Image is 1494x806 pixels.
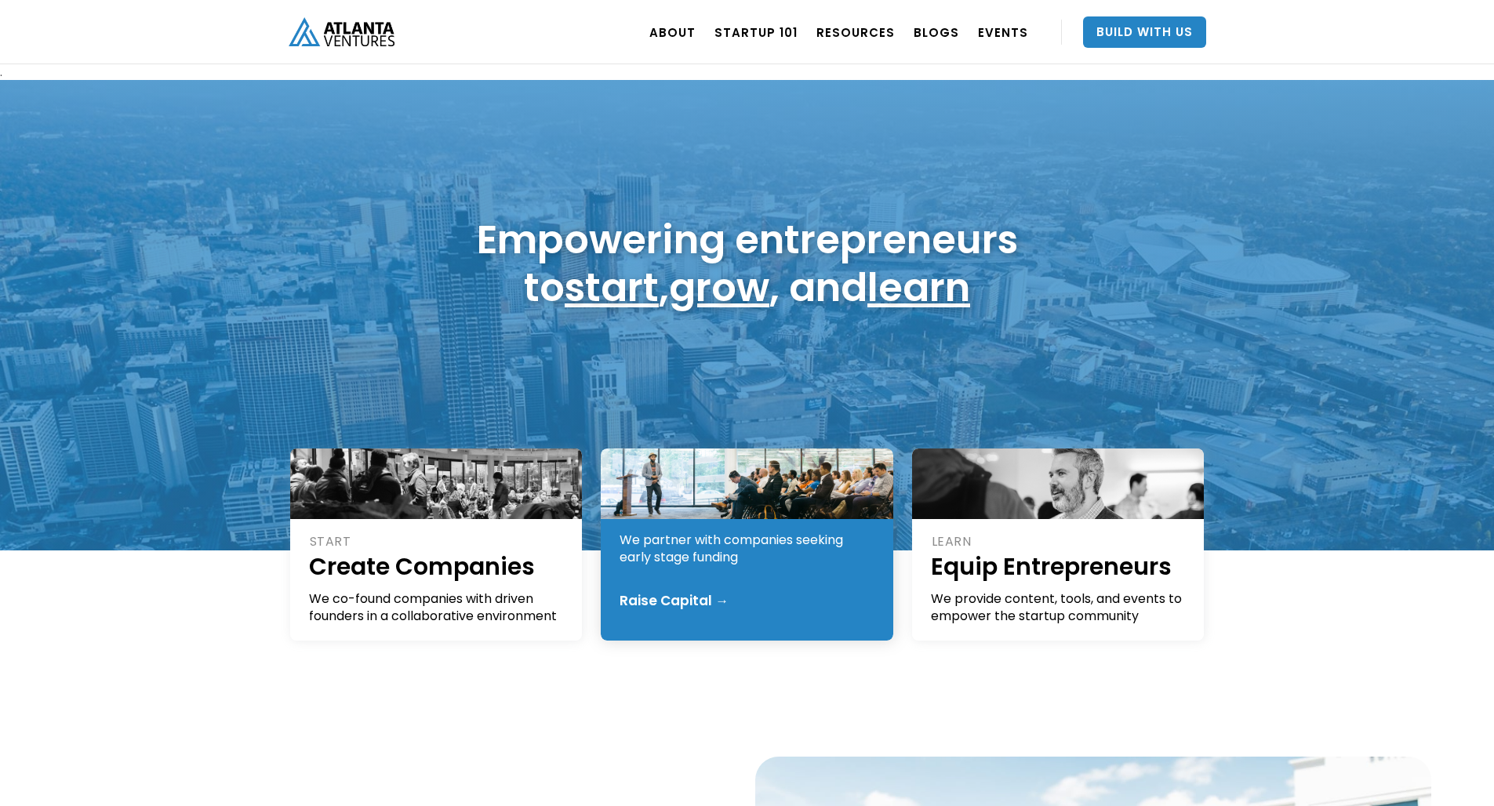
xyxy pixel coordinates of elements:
[912,448,1205,641] a: LEARNEquip EntrepreneursWe provide content, tools, and events to empower the startup community
[914,10,959,54] a: BLOGS
[669,260,769,315] a: grow
[932,533,1187,550] div: LEARN
[867,260,970,315] a: learn
[931,590,1187,625] div: We provide content, tools, and events to empower the startup community
[1083,16,1206,48] a: Build With Us
[601,448,893,641] a: GROWFund FoundersWe partner with companies seeking early stage fundingRaise Capital →
[816,10,895,54] a: RESOURCES
[714,10,798,54] a: Startup 101
[931,550,1187,583] h1: Equip Entrepreneurs
[309,550,565,583] h1: Create Companies
[978,10,1028,54] a: EVENTS
[565,260,659,315] a: start
[477,216,1018,311] h1: Empowering entrepreneurs to , , and
[620,532,876,566] div: We partner with companies seeking early stage funding
[649,10,696,54] a: ABOUT
[310,533,565,550] div: START
[620,593,729,608] div: Raise Capital →
[290,448,583,641] a: STARTCreate CompaniesWe co-found companies with driven founders in a collaborative environment
[309,590,565,625] div: We co-found companies with driven founders in a collaborative environment
[620,492,876,524] h1: Fund Founders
